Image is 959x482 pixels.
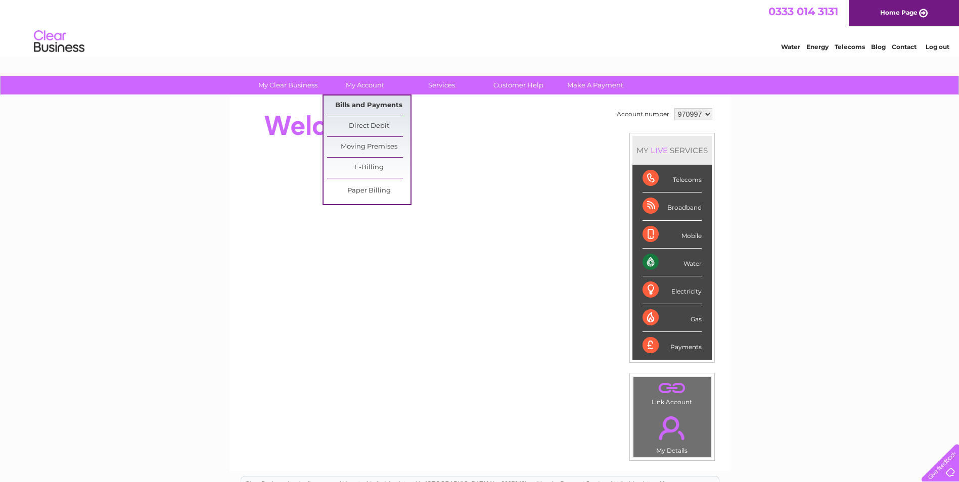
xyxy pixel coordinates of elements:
[633,408,711,457] td: My Details
[768,5,838,18] a: 0333 014 3131
[241,6,719,49] div: Clear Business is a trading name of Verastar Limited (registered in [GEOGRAPHIC_DATA] No. 3667643...
[33,26,85,57] img: logo.png
[806,43,829,51] a: Energy
[643,332,702,359] div: Payments
[871,43,886,51] a: Blog
[643,221,702,249] div: Mobile
[781,43,800,51] a: Water
[632,136,712,165] div: MY SERVICES
[327,158,410,178] a: E-Billing
[327,137,410,157] a: Moving Premises
[835,43,865,51] a: Telecoms
[400,76,483,94] a: Services
[477,76,560,94] a: Customer Help
[926,43,949,51] a: Log out
[554,76,637,94] a: Make A Payment
[643,192,702,220] div: Broadband
[643,276,702,304] div: Electricity
[614,106,672,123] td: Account number
[636,410,708,446] a: .
[643,249,702,276] div: Water
[636,379,708,397] a: .
[892,43,917,51] a: Contact
[643,165,702,192] div: Telecoms
[327,181,410,201] a: Paper Billing
[649,146,670,155] div: LIVE
[327,95,410,116] a: Bills and Payments
[327,116,410,136] a: Direct Debit
[643,304,702,332] div: Gas
[323,76,406,94] a: My Account
[633,376,711,408] td: Link Account
[246,76,330,94] a: My Clear Business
